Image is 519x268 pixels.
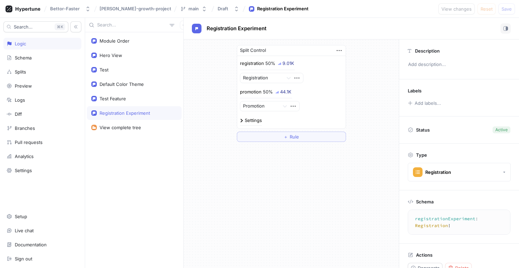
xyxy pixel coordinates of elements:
p: promotion [240,89,262,96]
button: Draft [215,3,242,14]
div: Sign out [15,256,32,261]
div: Live chat [15,228,34,233]
button: Bettor-Faster [47,3,93,14]
div: Active [495,127,508,133]
div: Preview [15,83,32,89]
span: Search... [14,25,33,29]
span: ＋ [284,135,288,139]
div: Registration Experiment [257,5,309,12]
span: Registration Experiment [207,26,266,31]
button: Add labels... [405,99,443,108]
div: Split Control [240,47,266,54]
p: Add description... [405,59,513,70]
div: Default Color Theme [100,81,144,87]
button: Search...K [3,21,68,32]
button: View changes [438,3,475,14]
p: Status [416,125,430,135]
div: Setup [15,214,27,219]
a: Documentation [3,239,81,250]
div: main [188,6,199,12]
p: Type [416,152,427,158]
div: Bettor-Faster [50,6,80,12]
div: 50% [265,61,275,66]
p: registration [240,60,264,67]
span: Reset [481,7,493,11]
div: Schema [15,55,32,60]
div: Test Feature [100,96,126,101]
textarea: registrationExperiment: Registration! [411,213,519,232]
span: [PERSON_NAME]-growth-project [100,6,171,11]
div: Logs [15,97,25,103]
span: View changes [441,7,472,11]
div: K [55,23,65,30]
div: Settings [15,168,32,173]
p: Description [415,48,440,54]
button: Save [498,3,515,14]
div: Settings [245,118,262,123]
div: Splits [15,69,26,75]
div: Logic [15,41,26,46]
button: main [177,3,210,14]
div: Pull requests [15,139,43,145]
div: 50% [263,90,273,94]
div: Branches [15,125,35,131]
div: Test [100,67,108,72]
div: 44.1K [280,90,291,94]
span: Save [501,7,512,11]
div: 9.01K [282,61,294,66]
div: Module Order [100,38,129,44]
p: Actions [416,252,432,258]
button: Registration [408,163,511,181]
div: View complete tree [100,125,141,130]
input: Search... [97,22,167,29]
button: ＋Rule [237,132,346,142]
div: Diff [15,111,22,117]
div: Registration [425,169,451,175]
div: Analytics [15,154,34,159]
div: Draft [218,6,228,12]
div: Documentation [15,242,47,247]
button: Reset [477,3,496,14]
p: Schema [416,199,434,204]
div: Hero View [100,53,122,58]
p: Labels [408,88,422,93]
div: Registration Experiment [100,110,150,116]
span: Rule [290,135,299,139]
